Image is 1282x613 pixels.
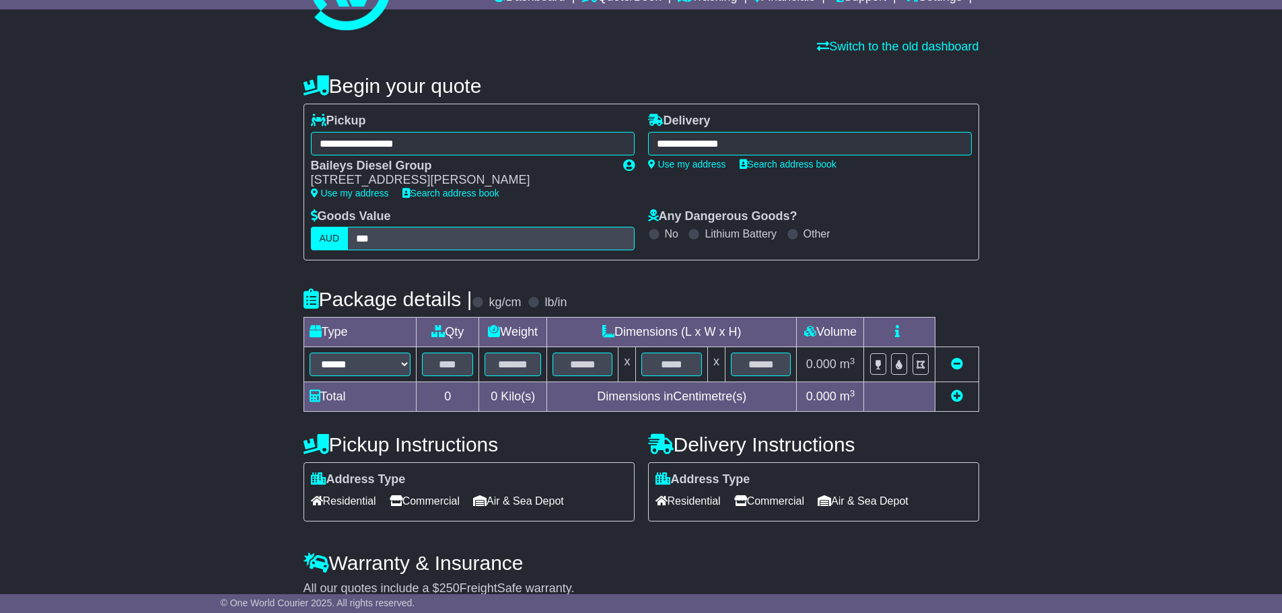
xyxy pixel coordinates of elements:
h4: Delivery Instructions [648,433,979,456]
span: 250 [439,581,460,595]
td: x [618,347,636,382]
td: Dimensions in Centimetre(s) [547,382,797,412]
h4: Pickup Instructions [304,433,635,456]
label: AUD [311,227,349,250]
sup: 3 [850,356,855,366]
span: Air & Sea Depot [818,491,909,511]
a: Add new item [951,390,963,403]
label: Pickup [311,114,366,129]
a: Use my address [648,159,726,170]
a: Use my address [311,188,389,199]
a: Search address book [402,188,499,199]
span: © One World Courier 2025. All rights reserved. [221,598,415,608]
span: Commercial [734,491,804,511]
a: Remove this item [951,357,963,371]
label: lb/in [544,295,567,310]
div: All our quotes include a $ FreightSafe warranty. [304,581,979,596]
span: m [840,357,855,371]
td: Dimensions (L x W x H) [547,318,797,347]
label: Delivery [648,114,711,129]
td: Kilo(s) [479,382,547,412]
label: No [665,227,678,240]
a: Search address book [740,159,836,170]
td: Type [304,318,417,347]
td: x [707,347,725,382]
label: Address Type [655,472,750,487]
div: Baileys Diesel Group [311,159,610,174]
td: Weight [479,318,547,347]
span: 0.000 [806,357,836,371]
span: Residential [655,491,721,511]
label: Lithium Battery [705,227,777,240]
span: 0.000 [806,390,836,403]
a: Switch to the old dashboard [817,40,978,53]
sup: 3 [850,388,855,398]
h4: Begin your quote [304,75,979,97]
h4: Warranty & Insurance [304,552,979,574]
label: kg/cm [489,295,521,310]
span: Air & Sea Depot [473,491,564,511]
span: Residential [311,491,376,511]
label: Goods Value [311,209,391,224]
span: Commercial [390,491,460,511]
td: 0 [417,382,479,412]
label: Other [804,227,830,240]
h4: Package details | [304,288,472,310]
span: m [840,390,855,403]
td: Total [304,382,417,412]
label: Any Dangerous Goods? [648,209,797,224]
span: 0 [491,390,497,403]
label: Address Type [311,472,406,487]
td: Volume [797,318,864,347]
div: [STREET_ADDRESS][PERSON_NAME] [311,173,610,188]
td: Qty [417,318,479,347]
